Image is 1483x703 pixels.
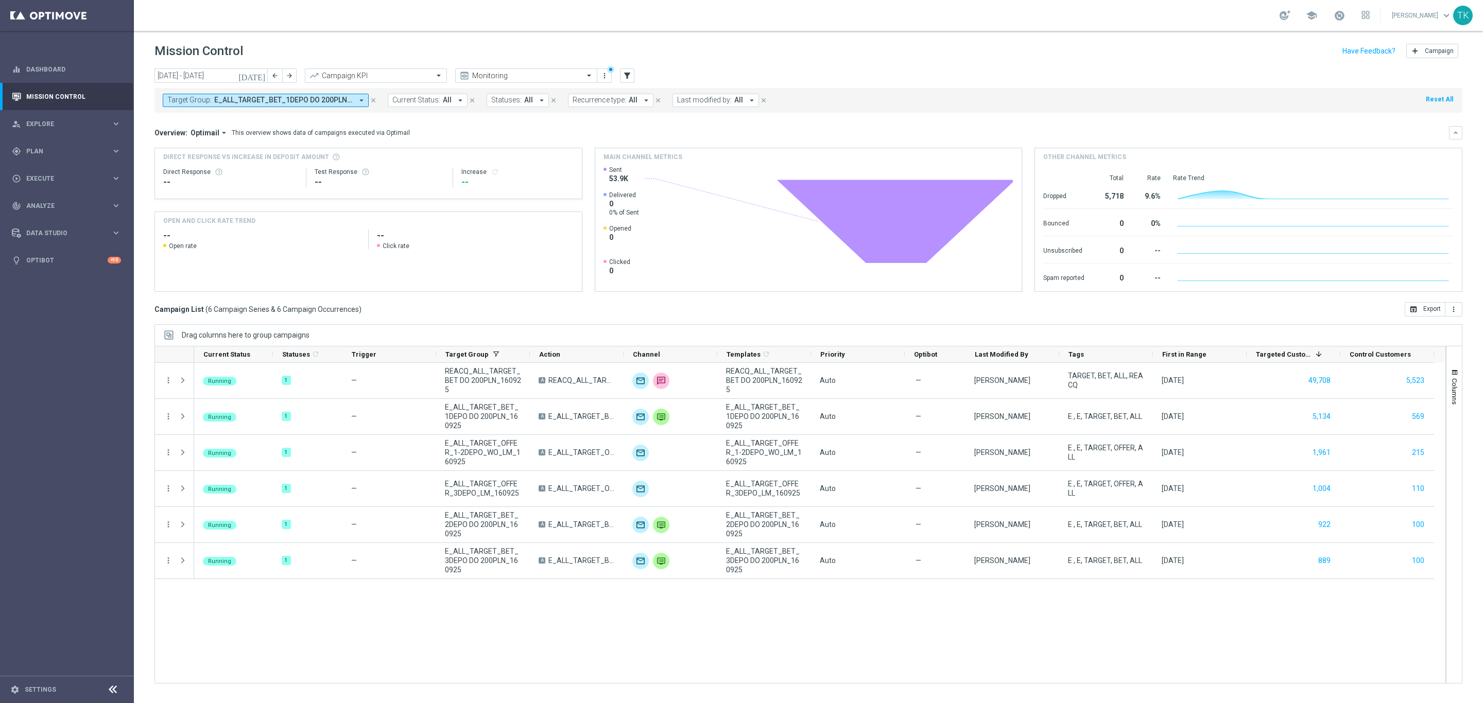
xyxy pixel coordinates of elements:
[1312,482,1332,495] button: 1,004
[653,409,669,425] div: Private message
[1411,47,1419,55] i: add
[1068,479,1144,498] span: E , E, TARGET, OFFER, ALL
[392,96,440,104] span: Current Status:
[164,412,173,421] button: more_vert
[203,484,236,494] colored-tag: Running
[600,72,609,80] i: more_vert
[539,557,545,564] span: A
[1097,241,1124,258] div: 0
[632,481,649,497] div: Optimail
[609,233,631,242] span: 0
[468,95,477,106] button: close
[820,376,836,384] span: Auto
[820,448,836,456] span: Auto
[632,445,649,461] div: Optimail
[1043,152,1126,162] h4: Other channel metrics
[1312,410,1332,423] button: 5,134
[282,412,291,421] div: 1
[164,520,173,529] i: more_vert
[1411,446,1425,459] button: 215
[208,486,231,493] span: Running
[1162,484,1184,493] div: 16 Sep 2025, Tuesday
[191,128,219,137] span: Optimail
[155,363,194,399] div: Press SPACE to select this row.
[208,450,231,456] span: Running
[1409,305,1418,313] i: open_in_browser
[208,305,359,314] span: 6 Campaign Series & 6 Campaign Occurrences
[26,247,108,274] a: Optibot
[677,96,732,104] span: Last modified by:
[609,191,639,199] span: Delivered
[549,95,558,106] button: close
[524,96,533,104] span: All
[759,95,768,106] button: close
[1405,305,1462,313] multiple-options-button: Export to CSV
[12,83,121,110] div: Mission Control
[599,69,610,82] button: more_vert
[155,471,194,507] div: Press SPACE to select this row.
[445,438,521,466] span: E_ALL_TARGET_OFFER_1-2DEPO_WO_LM_160925
[111,228,121,238] i: keyboard_arrow_right
[974,412,1030,421] div: Tomasz Kowalczyk
[548,484,615,493] span: E_ALL_TARGET_OFFER_3DEPO_LM_160925
[12,65,21,74] i: equalizer
[1097,269,1124,285] div: 0
[12,147,111,156] div: Plan
[194,471,1434,507] div: Press SPACE to select this row.
[26,148,111,154] span: Plan
[194,363,1434,399] div: Press SPACE to select this row.
[1068,520,1142,529] span: E , E, TARGET, BET, ALL
[1307,374,1332,387] button: 49,708
[388,94,468,107] button: Current Status: All arrow_drop_down
[357,96,366,105] i: arrow_drop_down
[214,96,353,104] span: E_ALL_TARGET_BET_1DEPO DO 200PLN_160925 E_ALL_TARGET_BET_2DEPO DO 200PLN_160925 E_ALL_TARGET_BET_...
[1391,8,1453,23] a: [PERSON_NAME]keyboard_arrow_down
[653,373,669,389] img: SMS
[11,93,122,101] button: Mission Control
[539,377,545,383] span: A
[163,152,329,162] span: Direct Response VS Increase In Deposit Amount
[916,376,921,385] span: —
[11,147,122,155] button: gps_fixed Plan keyboard_arrow_right
[163,168,298,176] div: Direct Response
[607,66,614,73] div: There are unsaved changes
[11,229,122,237] button: Data Studio keyboard_arrow_right
[734,96,743,104] span: All
[491,96,522,104] span: Statuses:
[609,174,628,183] span: 53.9K
[491,168,499,176] i: refresh
[154,44,243,59] h1: Mission Control
[286,72,293,79] i: arrow_forward
[974,376,1030,385] div: Tomasz Kowalczyk
[12,256,21,265] i: lightbulb
[1450,305,1458,313] i: more_vert
[459,71,470,81] i: preview
[539,350,560,358] span: Action
[167,96,212,104] span: Target Group:
[1162,448,1184,457] div: 16 Sep 2025, Tuesday
[1162,376,1184,385] div: 16 Sep 2025, Tuesday
[154,68,268,83] input: Select date range
[974,484,1030,493] div: Tomasz Kowalczyk
[111,201,121,210] i: keyboard_arrow_right
[155,507,194,543] div: Press SPACE to select this row.
[456,96,465,105] i: arrow_drop_down
[1406,44,1458,58] button: add Campaign
[26,56,121,83] a: Dashboard
[539,485,545,491] span: A
[237,68,268,84] button: [DATE]
[108,257,121,263] div: +10
[747,96,756,105] i: arrow_drop_down
[1043,241,1084,258] div: Unsubscribed
[11,120,122,128] button: person_search Explore keyboard_arrow_right
[310,348,320,360] span: Calculate column
[916,448,921,457] span: —
[632,373,649,389] div: Optimail
[820,520,836,529] span: Auto
[1350,350,1411,358] span: Control Customers
[974,520,1030,529] div: Tomasz Kowalczyk
[1097,187,1124,203] div: 5,718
